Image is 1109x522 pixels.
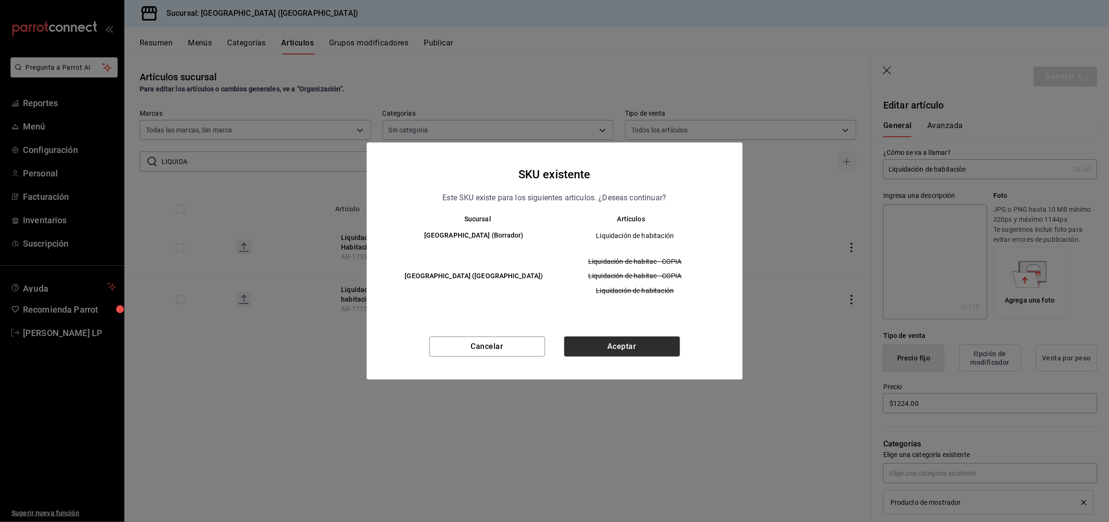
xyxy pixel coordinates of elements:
[401,271,547,282] h6: [GEOGRAPHIC_DATA] ([GEOGRAPHIC_DATA])
[555,215,724,223] th: Artículos
[429,337,545,357] button: Cancelar
[518,165,591,184] h4: SKU existente
[563,286,708,295] span: Liquidación de habitación
[563,271,708,281] span: Liquidación de habitac - COPIA
[386,215,555,223] th: Sucursal
[563,231,708,240] span: Liquidación de habitación
[563,257,708,266] span: Liquidación de habitac - COPIA
[443,192,667,204] p: Este SKU existe para los siguientes articulos. ¿Deseas continuar?
[401,230,547,241] h6: [GEOGRAPHIC_DATA] (Borrador)
[564,337,680,357] button: Aceptar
